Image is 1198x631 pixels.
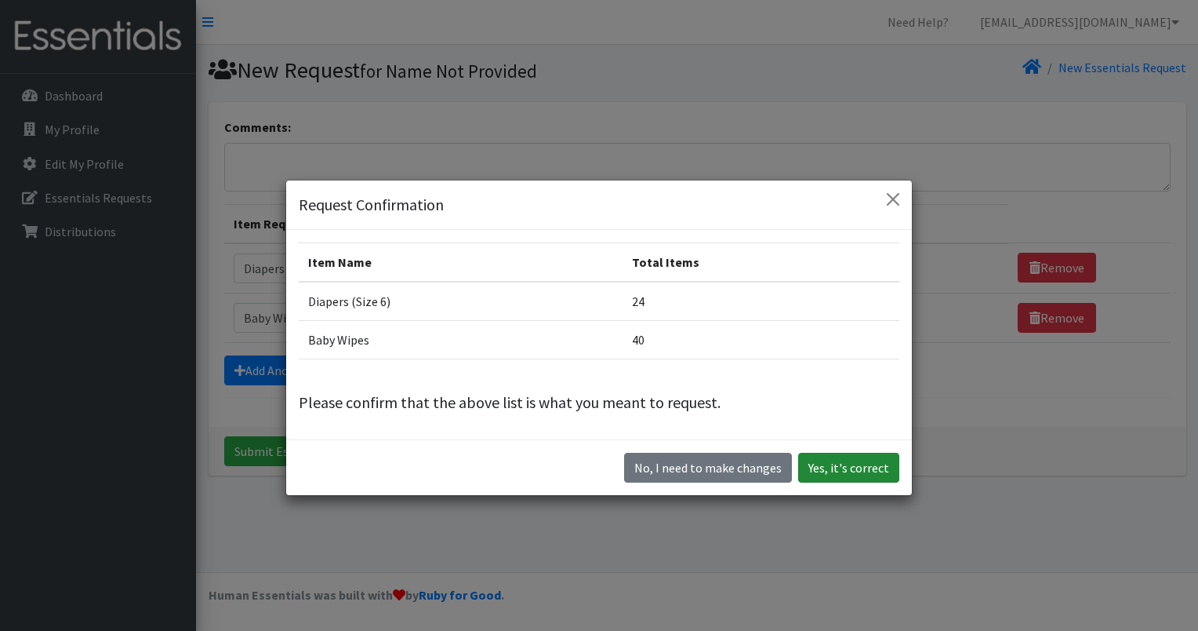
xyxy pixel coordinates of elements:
td: 24 [623,282,899,321]
td: 40 [623,320,899,359]
button: No I need to make changes [624,453,792,483]
p: Please confirm that the above list is what you meant to request. [299,391,899,414]
th: Total Items [623,243,899,282]
h5: Request Confirmation [299,193,444,217]
td: Diapers (Size 6) [299,282,623,321]
th: Item Name [299,243,623,282]
button: Close [880,187,906,212]
td: Baby Wipes [299,320,623,359]
button: Yes, it's correct [798,453,899,483]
